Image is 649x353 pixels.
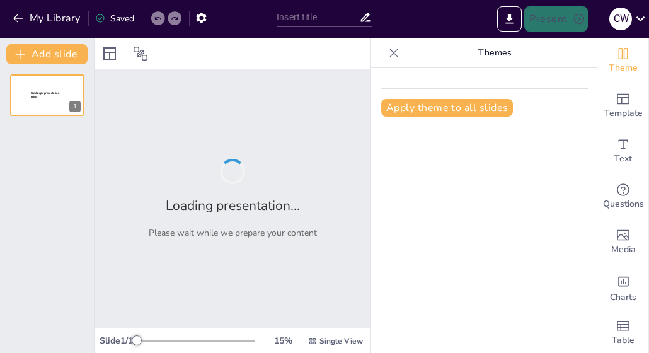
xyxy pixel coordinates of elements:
span: Template [604,107,643,120]
span: Position [133,46,148,61]
div: Add charts and graphs [598,265,648,310]
button: Present [524,6,587,32]
span: Text [614,152,632,166]
button: My Library [9,8,86,28]
span: Sendsteps presentation editor [31,91,59,98]
span: Theme [609,61,638,75]
div: Add images, graphics, shapes or video [598,219,648,265]
button: Apply theme to all slides [381,99,513,117]
div: Get real-time input from your audience [598,174,648,219]
span: Single View [319,336,363,346]
div: Add ready made slides [598,83,648,129]
div: Saved [95,13,134,25]
div: c W [609,8,632,30]
div: Add text boxes [598,129,648,174]
span: Media [611,243,636,257]
span: Questions [603,197,644,211]
div: Layout [100,43,120,64]
h2: Loading presentation... [166,197,300,214]
button: c W [609,6,632,32]
div: Slide 1 / 1 [100,335,134,347]
p: Themes [404,38,585,68]
p: Please wait while we prepare your content [149,227,317,239]
div: Change the overall theme [598,38,648,83]
div: 1 [10,74,84,116]
span: Table [612,333,635,347]
span: Charts [610,291,636,304]
input: Insert title [277,8,359,26]
div: 15 % [268,335,298,347]
button: Add slide [6,44,88,64]
div: 1 [69,101,81,112]
button: Export to PowerPoint [497,6,522,32]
